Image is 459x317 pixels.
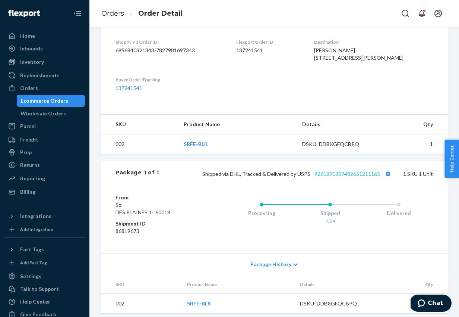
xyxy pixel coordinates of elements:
div: Help Center [20,298,50,305]
a: Orders [101,9,124,18]
div: Delivered [364,209,433,217]
div: Billing [20,188,35,196]
button: Fast Tags [4,243,85,255]
div: Fast Tags [20,246,44,253]
div: 9/24 [296,218,364,224]
a: Freight [4,134,85,146]
th: Product Name [178,115,296,134]
button: Integrations [4,210,85,222]
a: Ecommerce Orders [17,95,85,107]
div: Returns [20,161,40,169]
span: [PERSON_NAME] [STREET_ADDRESS][PERSON_NAME] [314,47,403,61]
div: 1 SKU 1 Unit [159,169,433,178]
div: Processing [228,209,296,217]
div: DSKU: DDBXGFQCBPQ [300,300,364,307]
div: Talk to Support [20,285,59,293]
th: Qty [370,275,448,294]
span: Shipped via DHL, Tracked & Delivered by USPS [202,171,393,177]
div: Inventory [20,58,44,66]
a: Inbounds [4,43,85,55]
th: SKU [101,275,181,294]
iframe: Opens a widget where you can chat to one of our agents [411,295,452,313]
a: Prep [4,146,85,158]
th: Details [294,275,370,294]
dt: Buyer Order Tracking [115,77,224,83]
div: Orders [20,84,38,92]
div: Home [20,32,35,40]
dt: Flexport Order ID [236,39,303,45]
div: Add Integration [20,226,53,233]
a: Inventory [4,56,85,68]
th: Details [296,115,373,134]
a: Home [4,30,85,42]
a: Add Fast Tag [4,258,85,267]
a: Reporting [4,173,85,184]
dd: 86819673 [115,227,198,235]
div: Freight [20,136,38,143]
button: Open Search Box [398,6,413,21]
a: 137241541 [115,85,142,91]
div: Wholesale Orders [20,110,66,117]
th: Qty [373,115,448,134]
th: SKU [101,115,178,134]
a: SRFE-BLK [187,300,211,307]
a: Add Integration [4,225,85,234]
dd: 6956840321343-7827981697343 [115,47,224,54]
a: Billing [4,186,85,198]
td: 002 [101,294,181,314]
a: Settings [4,270,85,282]
td: 1 [373,134,448,154]
div: Add Fast Tag [20,259,47,266]
button: Open notifications [414,6,429,21]
div: DSKU: DDBXGFQCBPQ [302,140,367,148]
ol: breadcrumbs [95,3,189,25]
img: Flexport logo [8,10,40,17]
button: Help Center [444,140,459,178]
dt: Shipment ID [115,220,198,227]
button: Close Navigation [70,6,85,21]
div: Shipped [296,209,364,217]
div: Integrations [20,212,51,220]
a: Orders [4,82,85,94]
a: Wholesale Orders [17,108,85,119]
div: Parcel [20,122,36,130]
div: Replenishments [20,72,60,79]
div: Reporting [20,175,45,182]
dt: From [115,194,198,201]
button: Talk to Support [4,283,85,295]
td: 002 [101,134,178,154]
th: Product Name [181,275,294,294]
dt: Shopify V3 Order ID [115,39,224,45]
div: Settings [20,273,41,280]
div: Inbounds [20,45,43,52]
a: Parcel [4,120,85,132]
button: Copy tracking number [383,169,393,178]
a: Help Center [4,296,85,308]
span: Package History [250,261,291,268]
a: Order Detail [138,9,183,18]
a: Returns [4,159,85,171]
div: Package 1 of 1 [115,169,159,178]
span: Sol DES PLAINES, IL 60018 [115,202,170,215]
dd: 137241541 [236,47,303,54]
a: 9261290357482651211165 [314,171,380,177]
div: Prep [20,149,32,156]
button: Open account menu [431,6,446,21]
a: Replenishments [4,69,85,81]
div: Ecommerce Orders [20,97,68,105]
td: 1 [370,294,448,314]
dt: Destination [314,39,433,45]
a: SRFE-BLK [184,141,208,147]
